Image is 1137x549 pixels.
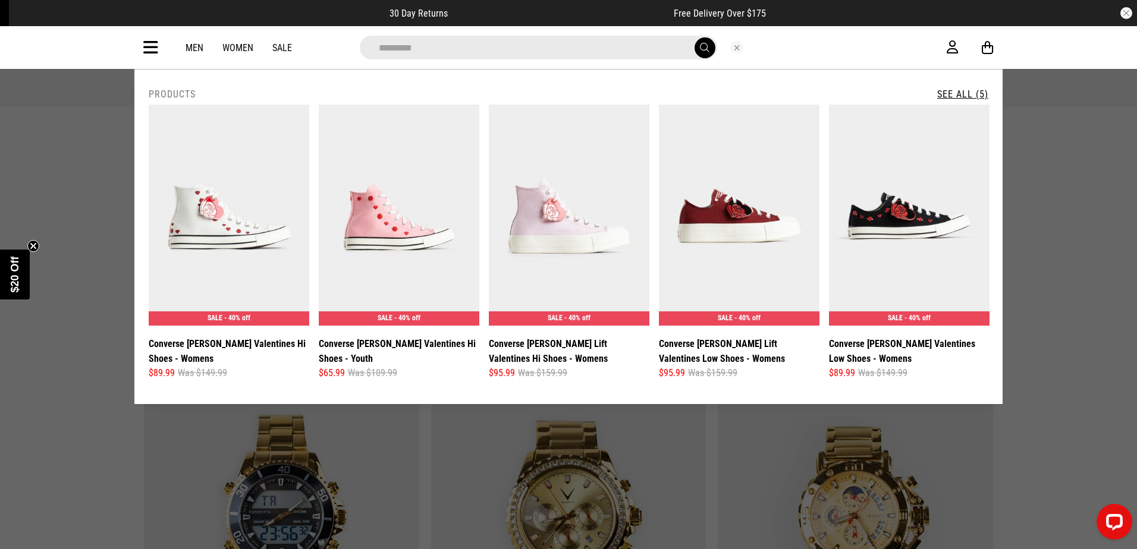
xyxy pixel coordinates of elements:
[564,314,591,322] span: - 40% off
[27,240,39,252] button: Close teaser
[149,366,175,380] span: $89.99
[858,366,907,380] span: Was $149.99
[186,42,203,53] a: Men
[888,314,903,322] span: SALE
[208,314,222,322] span: SALE
[149,89,196,100] h2: Products
[472,7,650,19] iframe: Customer reviews powered by Trustpilot
[734,314,761,322] span: - 40% off
[659,105,819,326] img: Converse Chuck Taylor Lift Valentines Low Shoes - Womens in Red
[224,314,250,322] span: - 40% off
[730,41,743,54] button: Close search
[319,105,479,326] img: Converse Chuck Taylor Valentines Hi Shoes - Youth in Pink
[674,8,766,19] span: Free Delivery Over $175
[1087,499,1137,549] iframe: LiveChat chat widget
[829,366,855,380] span: $89.99
[178,366,227,380] span: Was $149.99
[489,336,649,366] a: Converse [PERSON_NAME] Lift Valentines Hi Shoes - Womens
[394,314,420,322] span: - 40% off
[149,105,309,326] img: Converse Chuck Taylor Valentines Hi Shoes - Womens in White
[659,366,685,380] span: $95.99
[348,366,397,380] span: Was $109.99
[904,314,931,322] span: - 40% off
[718,314,733,322] span: SALE
[937,89,988,100] a: See All (5)
[378,314,392,322] span: SALE
[272,42,292,53] a: Sale
[829,105,990,326] img: Converse Chuck Taylor Valentines Low Shoes - Womens in Black
[149,336,309,366] a: Converse [PERSON_NAME] Valentines Hi Shoes - Womens
[489,366,515,380] span: $95.99
[688,366,737,380] span: Was $159.99
[518,366,567,380] span: Was $159.99
[319,336,479,366] a: Converse [PERSON_NAME] Valentines Hi Shoes - Youth
[390,8,448,19] span: 30 Day Returns
[659,336,819,366] a: Converse [PERSON_NAME] Lift Valentines Low Shoes - Womens
[9,256,21,292] span: $20 Off
[548,314,563,322] span: SALE
[489,105,649,326] img: Converse Chuck Taylor Lift Valentines Hi Shoes - Womens in Pink
[222,42,253,53] a: Women
[829,336,990,366] a: Converse [PERSON_NAME] Valentines Low Shoes - Womens
[319,366,345,380] span: $65.99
